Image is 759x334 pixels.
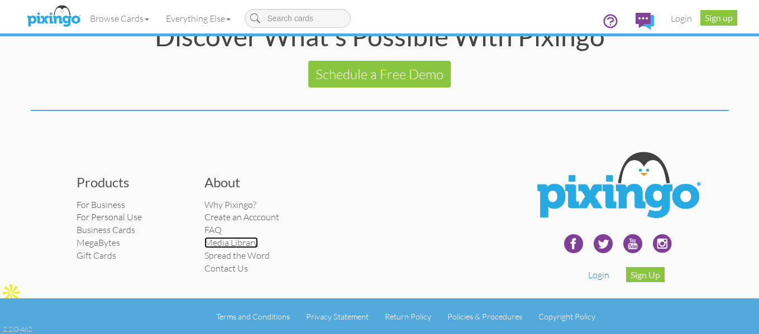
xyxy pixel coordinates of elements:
h3: About [204,175,316,190]
a: Create an Acccount [204,211,279,222]
a: Business Cards [77,224,135,235]
a: Media Library [204,237,258,248]
a: Sign up [700,10,737,26]
img: twitter-240.png [589,230,617,258]
a: Sign Up [626,267,665,282]
a: MegaBytes [77,237,120,248]
a: Terms and Conditions [216,312,290,321]
a: Login [662,4,700,32]
a: Login [588,269,609,280]
a: For Personal Use [77,211,142,222]
img: instagram.svg [648,230,676,258]
a: Return Policy [385,312,431,321]
img: pixingo logo [24,3,83,31]
div: 2.2.0-462 [3,324,32,334]
a: Spread the Word [204,250,270,261]
a: Contact Us [204,263,248,274]
h3: Products [77,175,188,190]
a: Copyright Policy [538,312,595,321]
a: Why Pixingo? [204,199,256,210]
a: Schedule a Free Demo [308,61,451,88]
a: Policies & Procedures [447,312,522,321]
a: Privacy Statement [306,312,369,321]
a: FAQ [204,224,222,235]
a: Everything Else [157,4,239,32]
a: Gift Cards [77,250,116,261]
img: Pixingo Logo [527,144,708,230]
img: youtube-240.png [619,230,647,258]
a: Browse Cards [82,4,157,32]
img: comments.svg [636,13,654,30]
a: For Business [77,199,125,210]
img: facebook-240.png [560,230,588,258]
input: Search cards [245,9,351,28]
